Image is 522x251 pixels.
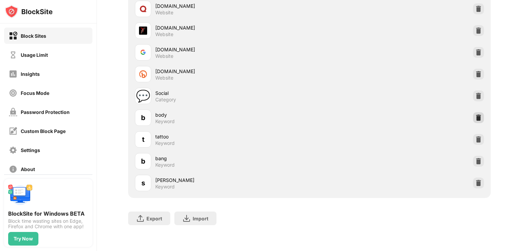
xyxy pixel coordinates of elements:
[155,53,173,59] div: Website
[155,10,173,16] div: Website
[21,33,46,39] div: Block Sites
[155,155,309,162] div: bang
[146,216,162,221] div: Export
[9,51,17,59] img: time-usage-off.svg
[155,111,309,118] div: body
[8,210,88,217] div: BlockSite for Windows BETA
[9,70,17,78] img: insights-off.svg
[139,70,147,78] img: favicons
[155,31,173,37] div: Website
[155,68,309,75] div: [DOMAIN_NAME]
[155,89,309,97] div: Social
[155,140,175,146] div: Keyword
[21,147,40,153] div: Settings
[155,24,309,31] div: [DOMAIN_NAME]
[21,90,49,96] div: Focus Mode
[21,166,35,172] div: About
[155,118,175,124] div: Keyword
[155,162,175,168] div: Keyword
[155,46,309,53] div: [DOMAIN_NAME]
[14,236,33,241] div: Try Now
[136,89,150,103] div: 💬
[155,133,309,140] div: tattoo
[193,216,208,221] div: Import
[21,71,40,77] div: Insights
[9,32,17,40] img: block-on.svg
[139,48,147,56] img: favicons
[155,2,309,10] div: [DOMAIN_NAME]
[21,52,48,58] div: Usage Limit
[141,156,145,166] div: b
[155,75,173,81] div: Website
[21,128,66,134] div: Custom Block Page
[8,183,33,207] img: push-desktop.svg
[9,146,17,154] img: settings-off.svg
[21,109,70,115] div: Password Protection
[139,5,147,13] img: favicons
[141,178,145,188] div: s
[9,165,17,173] img: about-off.svg
[155,177,309,184] div: [PERSON_NAME]
[9,89,17,97] img: focus-off.svg
[8,218,88,229] div: Block time wasting sites on Edge, Firefox and Chrome with one app!
[155,97,176,103] div: Category
[5,5,53,18] img: logo-blocksite.svg
[142,134,144,145] div: t
[9,127,17,135] img: customize-block-page-off.svg
[9,108,17,116] img: password-protection-off.svg
[139,27,147,35] img: favicons
[141,113,145,123] div: b
[155,184,175,190] div: Keyword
